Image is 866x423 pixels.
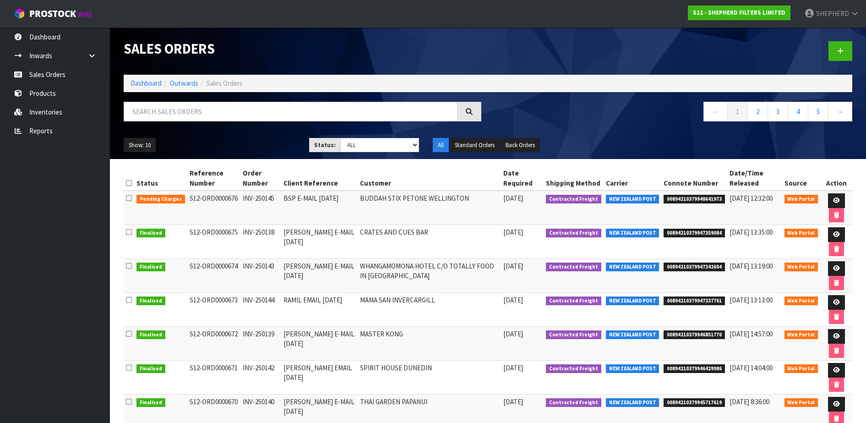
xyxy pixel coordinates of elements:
[358,293,501,327] td: MAMA SAN INVERCARGILL
[546,195,601,204] span: Contracted Freight
[730,194,773,203] span: [DATE] 12:32:00
[240,191,281,225] td: INV-250145
[546,398,601,407] span: Contracted Freight
[501,166,544,191] th: Date Required
[187,327,241,361] td: S12-ORD0000672
[503,262,523,270] span: [DATE]
[503,363,523,372] span: [DATE]
[784,263,818,272] span: Web Portal
[546,364,601,374] span: Contracted Freight
[703,102,728,121] a: ←
[187,191,241,225] td: S12-ORD0000676
[124,102,458,121] input: Search sales orders
[784,297,818,306] span: Web Portal
[240,259,281,293] td: INV-250143
[664,297,725,306] span: 00894210379947337761
[727,166,782,191] th: Date/Time Released
[124,138,156,153] button: Show: 10
[281,327,358,361] td: [PERSON_NAME] E-MAIL [DATE]
[730,397,769,406] span: [DATE] 8:36:00
[828,102,852,121] a: →
[546,263,601,272] span: Contracted Freight
[546,297,601,306] span: Contracted Freight
[170,79,198,88] a: Outwards
[281,293,358,327] td: RAMIL EMAIL [DATE]
[136,263,165,272] span: Finalised
[606,364,659,374] span: NEW ZEALAND POST
[606,195,659,204] span: NEW ZEALAND POST
[784,195,818,204] span: Web Portal
[606,297,659,306] span: NEW ZEALAND POST
[240,225,281,259] td: INV-250138
[730,363,773,372] span: [DATE] 14:04:00
[136,229,165,238] span: Finalised
[664,330,725,340] span: 00894210379946851770
[314,141,336,149] strong: Status:
[187,225,241,259] td: S12-ORD0000675
[240,293,281,327] td: INV-250144
[358,225,501,259] td: CRATES AND CUES BAR
[136,398,165,407] span: Finalised
[281,166,358,191] th: Client Reference
[784,330,818,340] span: Web Portal
[358,259,501,293] td: WHANGAMOMONA HOTEL C/O TOTALLY FOOD IN [GEOGRAPHIC_DATA]
[134,166,187,191] th: Status
[358,327,501,361] td: MASTER KONG
[136,297,165,306] span: Finalised
[503,194,523,203] span: [DATE]
[240,327,281,361] td: INV-250139
[788,102,808,121] a: 4
[495,102,853,124] nav: Page navigation
[782,166,821,191] th: Source
[730,330,773,338] span: [DATE] 14:57:00
[503,296,523,304] span: [DATE]
[730,228,773,236] span: [DATE] 13:35:00
[136,364,165,374] span: Finalised
[546,330,601,340] span: Contracted Freight
[131,79,162,88] a: Dashboard
[14,8,25,19] img: cube-alt.png
[544,166,604,191] th: Shipping Method
[187,166,241,191] th: Reference Number
[730,262,773,270] span: [DATE] 13:19:00
[747,102,768,121] a: 2
[207,79,243,88] span: Sales Orders
[664,195,725,204] span: 00894210379948641973
[136,195,185,204] span: Pending Charges
[661,166,727,191] th: Connote Number
[78,10,92,19] small: WMS
[730,296,773,304] span: [DATE] 13:13:00
[503,397,523,406] span: [DATE]
[784,364,818,374] span: Web Portal
[606,263,659,272] span: NEW ZEALAND POST
[727,102,748,121] a: 1
[358,166,501,191] th: Customer
[604,166,662,191] th: Carrier
[187,361,241,395] td: S12-ORD0000671
[820,166,852,191] th: Action
[281,361,358,395] td: [PERSON_NAME] EMAIL [DATE]
[784,229,818,238] span: Web Portal
[281,191,358,225] td: BSP E-MAIL [DATE]
[187,293,241,327] td: S12-ORD0000673
[664,229,725,238] span: 00894210379947359084
[816,9,849,18] span: SHEPHERD
[358,361,501,395] td: SPIRIT HOUSE DUNEDIN
[808,102,828,121] a: 5
[450,138,500,153] button: Standard Orders
[664,398,725,407] span: 00894210379945717619
[136,330,165,340] span: Finalised
[433,138,449,153] button: All
[606,398,659,407] span: NEW ZEALAND POST
[664,364,725,374] span: 00894210379946429986
[281,225,358,259] td: [PERSON_NAME] E-MAIL [DATE]
[606,330,659,340] span: NEW ZEALAND POST
[503,228,523,236] span: [DATE]
[240,361,281,395] td: INV-250142
[768,102,788,121] a: 3
[546,229,601,238] span: Contracted Freight
[664,263,725,272] span: 00894210379947342604
[501,138,540,153] button: Back Orders
[784,398,818,407] span: Web Portal
[29,8,76,20] span: ProStock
